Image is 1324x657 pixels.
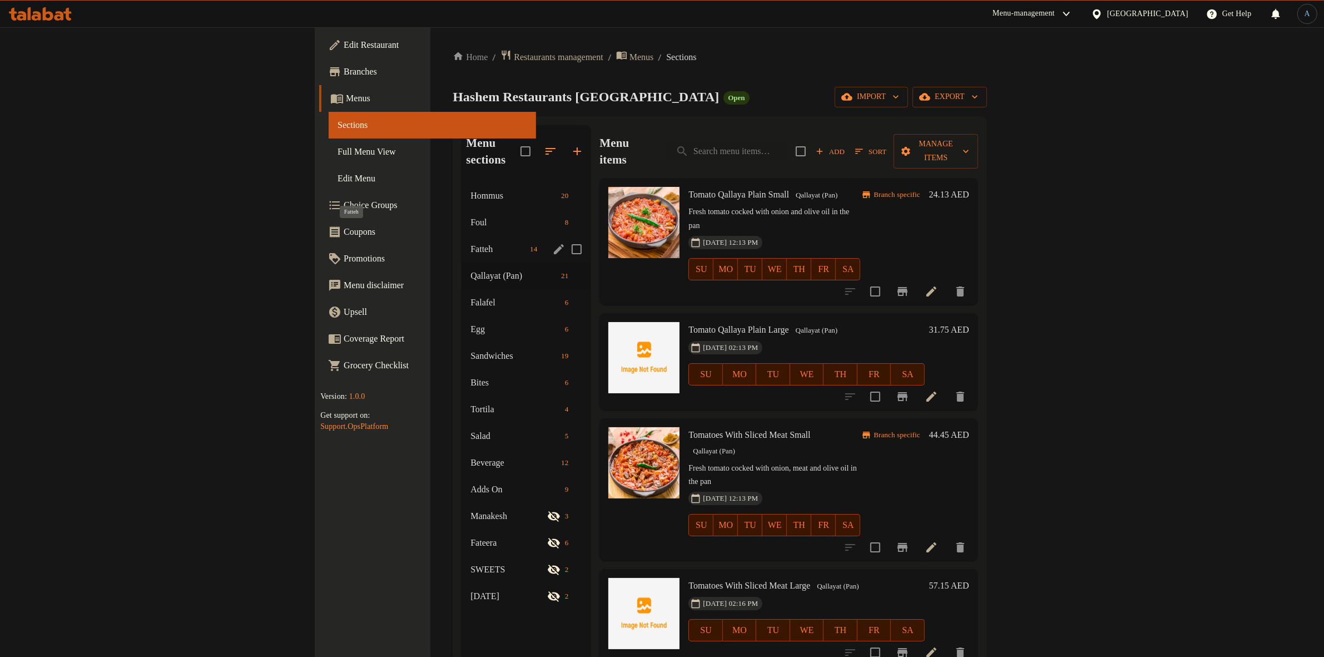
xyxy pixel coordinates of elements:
span: SU [693,261,709,278]
h6: 31.75 AED [929,322,969,338]
button: SA [836,258,860,280]
span: 19 [557,351,573,362]
button: TH [824,363,857,386]
div: Foul [470,216,560,229]
span: 9 [561,485,573,495]
span: SA [840,517,856,533]
span: 5 [561,431,573,442]
span: WE [767,261,782,278]
span: Edit Menu [338,172,527,185]
span: TU [742,517,758,533]
span: Edit Restaurant [344,38,527,52]
div: Qallayat (Pan) [688,444,739,458]
span: SA [895,367,920,383]
div: Tortila [470,403,560,416]
span: 20 [557,191,573,201]
button: SA [836,514,860,536]
span: [DATE] 12:13 PM [698,493,762,504]
button: SU [688,619,722,641]
span: Tomato Qallaya Plain Small [688,190,789,199]
span: FR [862,367,887,383]
button: MO [713,258,738,280]
button: MO [723,363,757,386]
span: WE [795,623,820,639]
span: Qallayat (Pan) [791,189,842,202]
div: Qallayat (Pan) [470,269,557,283]
div: Adds On9 [462,476,591,503]
span: Promotions [344,252,527,265]
span: import [844,90,899,104]
button: WE [762,258,787,280]
a: Menu disclaimer [319,272,536,299]
div: Salad5 [462,423,591,449]
button: Branch-specific-item [889,278,916,305]
span: Upsell [344,305,527,319]
button: Branch-specific-item [889,534,916,561]
button: TH [787,258,811,280]
span: 12 [557,458,573,468]
nav: Menu sections [462,178,591,614]
span: Open [723,93,749,102]
h2: Menu items [599,135,653,168]
span: 6 [561,538,573,549]
span: SA [840,261,856,278]
span: FR [816,261,831,278]
span: Falafel [470,296,560,309]
div: Manakesh [470,510,547,523]
span: 2 [561,591,573,602]
button: WE [762,514,787,536]
a: Full Menu View [329,139,536,165]
span: Coverage Report [344,332,527,345]
svg: Inactive section [547,563,561,576]
button: TU [738,514,762,536]
span: Qallayat (Pan) [688,445,739,458]
div: Hommus20 [462,182,591,209]
span: Qallayat (Pan) [791,324,842,337]
span: Sort sections [537,138,564,165]
button: TH [787,514,811,536]
span: WE [767,517,782,533]
span: Qallayat (Pan) [812,580,863,593]
div: Beverage12 [462,449,591,476]
div: Qallayat (Pan)21 [462,263,591,289]
span: 6 [561,324,573,335]
span: [DATE] 02:13 PM [698,343,762,353]
div: Fatteh14edit [462,236,591,263]
span: Full Menu View [338,145,527,159]
span: Adds On [470,483,560,496]
span: Add item [812,143,848,160]
div: Beverage [470,456,557,470]
span: 8 [561,218,573,228]
span: Manage items [902,137,969,165]
button: FR [857,363,891,386]
a: Menus [616,50,654,65]
span: WE [795,367,820,383]
a: Sections [329,112,536,139]
div: items [561,510,573,523]
span: 3 [561,511,573,522]
p: Fresh tomato cocked with onion, meat and olive oil in the pan [688,462,860,490]
span: Branch specific [869,430,924,441]
button: Sort [852,143,889,160]
button: SA [891,619,925,641]
span: Menus [346,92,527,105]
svg: Inactive section [547,536,561,550]
a: Edit menu item [925,285,938,298]
span: TU [761,367,786,383]
span: TH [828,623,853,639]
p: Fresh tomato cocked with onion and olive oil in the pan [688,205,860,233]
span: Sort items [848,143,894,160]
div: Foul8 [462,209,591,236]
div: Fateera6 [462,530,591,556]
img: Tomatoes With Sliced Meat Large [608,578,680,649]
a: Support.OpsPlatform [320,422,388,431]
nav: breadcrumb [453,50,987,65]
div: items [561,403,573,416]
button: SA [891,363,925,386]
li: / [608,51,612,64]
div: Manakesh3 [462,503,591,530]
span: Grocery Checklist [344,359,527,372]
